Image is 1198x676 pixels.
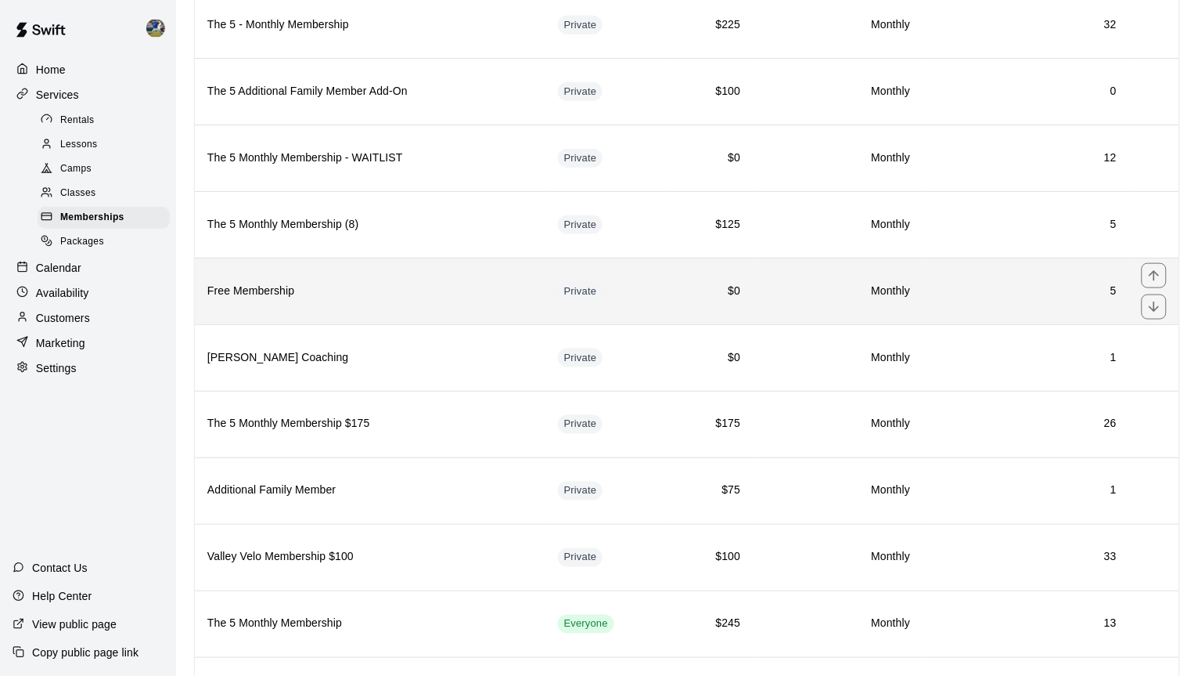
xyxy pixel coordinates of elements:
[765,16,910,34] h6: Monthly
[684,150,740,167] h6: $0
[143,13,176,44] div: Brandon Gold
[765,549,910,566] h6: Monthly
[558,282,603,301] div: This membership is hidden from the memberships page
[32,560,88,576] p: Contact Us
[38,207,170,229] div: Memberships
[32,588,92,604] p: Help Center
[38,231,170,253] div: Packages
[935,16,1117,34] h6: 32
[935,549,1117,566] h6: 33
[935,349,1117,367] h6: 1
[60,186,95,201] span: Classes
[558,617,614,632] span: Everyone
[36,62,66,78] p: Home
[38,132,176,157] a: Lessons
[684,83,740,100] h6: $100
[684,549,740,566] h6: $100
[558,418,603,432] span: Private
[207,549,533,566] h6: Valley Velo Membership $100
[765,83,910,100] h6: Monthly
[207,483,533,500] h6: Additional Family Member
[765,483,910,500] h6: Monthly
[207,216,533,233] h6: The 5 Monthly Membership (8)
[36,285,89,301] p: Availability
[558,284,603,299] span: Private
[558,151,603,166] span: Private
[13,331,164,355] a: Marketing
[684,616,740,633] h6: $245
[558,415,603,434] div: This membership is hidden from the memberships page
[60,113,95,128] span: Rentals
[36,310,90,326] p: Customers
[684,483,740,500] h6: $75
[32,616,117,632] p: View public page
[13,281,164,305] a: Availability
[13,58,164,81] a: Home
[60,161,92,177] span: Camps
[684,349,740,367] h6: $0
[38,134,170,156] div: Lessons
[13,256,164,280] a: Calendar
[558,82,603,101] div: This membership is hidden from the memberships page
[765,416,910,433] h6: Monthly
[684,283,740,300] h6: $0
[38,157,176,182] a: Camps
[36,260,81,276] p: Calendar
[935,416,1117,433] h6: 26
[38,230,176,255] a: Packages
[765,283,910,300] h6: Monthly
[558,215,603,234] div: This membership is hidden from the memberships page
[13,356,164,380] a: Settings
[558,551,603,566] span: Private
[684,416,740,433] h6: $175
[207,283,533,300] h6: Free Membership
[207,349,533,367] h6: [PERSON_NAME] Coaching
[146,19,165,38] img: Brandon Gold
[558,482,603,501] div: This membership is hidden from the memberships page
[38,158,170,180] div: Camps
[38,110,170,132] div: Rentals
[38,182,176,206] a: Classes
[935,483,1117,500] h6: 1
[38,206,176,230] a: Memberships
[558,349,603,367] div: This membership is hidden from the memberships page
[207,83,533,100] h6: The 5 Additional Family Member Add-On
[207,416,533,433] h6: The 5 Monthly Membership $175
[1142,263,1167,288] button: move item up
[935,216,1117,233] h6: 5
[1142,295,1167,320] button: move item down
[207,150,533,167] h6: The 5 Monthly Membership - WAITLIST
[935,83,1117,100] h6: 0
[684,216,740,233] h6: $125
[13,306,164,330] a: Customers
[558,548,603,567] div: This membership is hidden from the memberships page
[207,616,533,633] h6: The 5 Monthly Membership
[36,335,85,351] p: Marketing
[765,349,910,367] h6: Monthly
[13,83,164,107] a: Services
[60,137,98,153] span: Lessons
[207,16,533,34] h6: The 5 - Monthly Membership
[935,150,1117,167] h6: 12
[558,484,603,499] span: Private
[38,183,170,204] div: Classes
[60,210,124,226] span: Memberships
[558,218,603,233] span: Private
[765,150,910,167] h6: Monthly
[36,87,79,103] p: Services
[558,351,603,366] span: Private
[32,645,139,660] p: Copy public page link
[38,108,176,132] a: Rentals
[558,615,614,634] div: This membership is visible to all customers
[60,234,104,250] span: Packages
[558,18,603,33] span: Private
[765,216,910,233] h6: Monthly
[36,360,77,376] p: Settings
